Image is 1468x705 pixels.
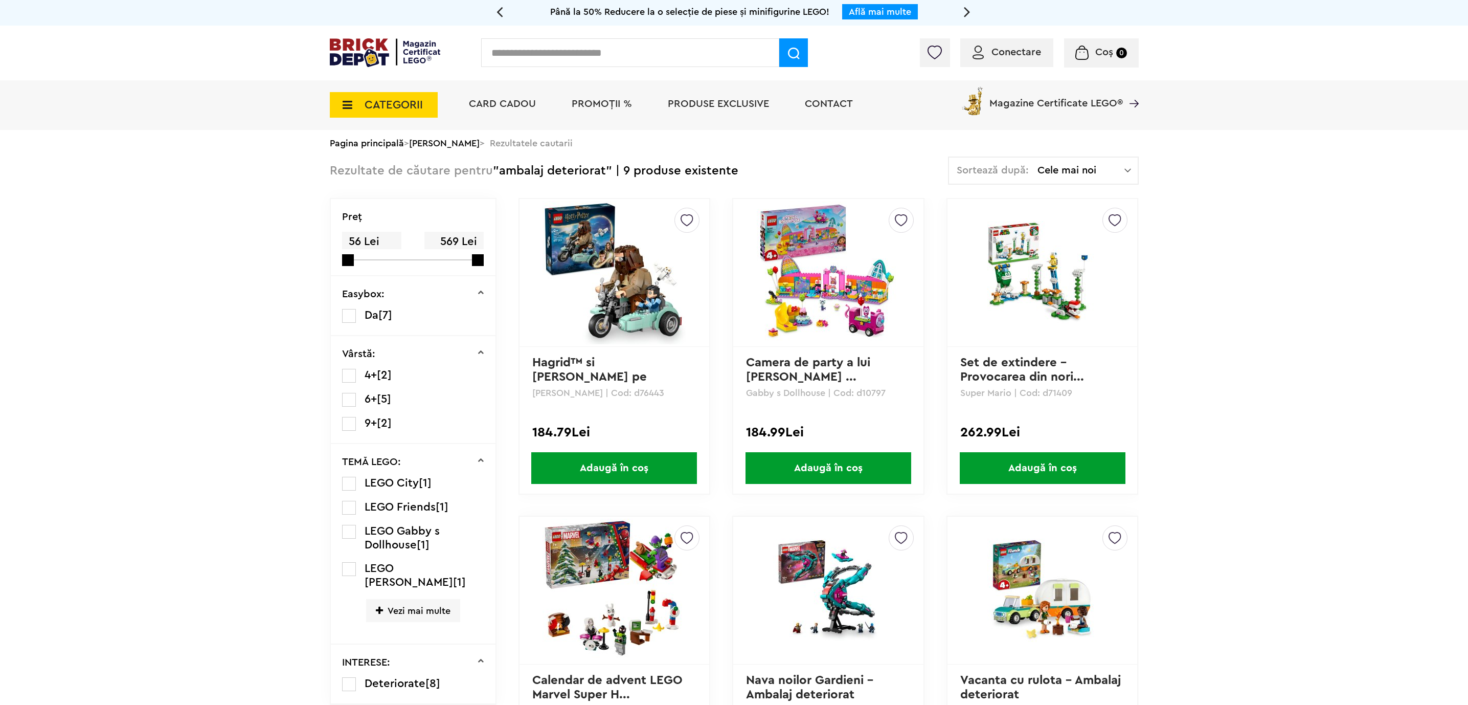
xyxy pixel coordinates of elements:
[342,349,375,359] p: Vârstă:
[971,539,1114,642] img: Vacanta cu rulota - Ambalaj deteriorat
[973,47,1041,57] a: Conectare
[532,388,696,398] p: [PERSON_NAME] | Cod: d76443
[550,7,829,16] span: Până la 50% Reducere la o selecție de piese și minifigurine LEGO!
[746,674,876,701] a: Nava noilor Gardieni - Ambalaj deteriorat
[330,157,738,186] div: "ambalaj deteriorat" | 9 produse existente
[330,165,493,177] span: Rezultate de căutare pentru
[1095,47,1113,57] span: Coș
[365,501,436,513] span: LEGO Friends
[733,452,923,484] a: Adaugă în coș
[365,99,423,111] span: CATEGORII
[532,426,696,439] div: 184.79Lei
[453,577,466,588] span: [1]
[417,539,430,550] span: [1]
[378,310,392,321] span: [7]
[991,47,1041,57] span: Conectare
[342,212,362,222] p: Preţ
[971,221,1114,324] img: Set de extindere - Provocarea din nori a lui Big Spike - Ambalaj deteriorat
[757,539,900,642] img: Nava noilor Gardieni - Ambalaj deteriorat
[960,388,1124,398] p: Super Mario | Cod: d71409
[365,310,378,321] span: Da
[746,388,910,398] p: Gabby s Dollhouse | Cod: d10797
[960,674,1124,701] a: Vacanta cu rulota - Ambalaj deteriorat
[342,289,385,299] p: Easybox:
[342,457,401,467] p: TEMĂ LEGO:
[805,99,853,109] a: Contact
[377,417,392,429] span: [2]
[960,357,1084,383] a: Set de extindere - Provocarea din nori...
[377,393,391,405] span: [5]
[947,452,1137,484] a: Adaugă în coș
[746,426,910,439] div: 184.99Lei
[365,417,377,429] span: 9+
[424,232,484,252] span: 569 Lei
[960,452,1125,484] span: Adaugă în coș
[436,501,448,513] span: [1]
[989,85,1123,108] span: Magazine Certificate LEGO®
[543,519,686,662] img: Calendar de advent LEGO Marvel Super Heroes - Ambalaj deteriorat
[572,99,632,109] a: PROMOȚII %
[668,99,769,109] a: Produse exclusive
[1116,48,1127,58] small: 0
[757,201,900,344] img: Camera de party a lui Gabby - Ambalaj deteriorat
[365,477,419,489] span: LEGO City
[342,232,401,252] span: 56 Lei
[543,201,686,344] img: Hagrid™ si Harry pe motocicleta - Ambalaj deteriorat
[532,357,659,398] a: Hagrid™ si [PERSON_NAME] pe motocicleta - Amba...
[425,678,440,689] span: [8]
[532,674,686,701] a: Calendar de advent LEGO Marvel Super H...
[746,452,911,484] span: Adaugă în coș
[377,369,392,381] span: [2]
[469,99,536,109] a: Card Cadou
[365,525,440,550] span: LEGO Gabby s Dollhouse
[960,426,1124,439] div: 262.99Lei
[520,452,709,484] a: Adaugă în coș
[419,477,432,489] span: [1]
[1037,165,1124,175] span: Cele mai noi
[366,599,460,622] span: Vezi mai multe
[746,357,874,383] a: Camera de party a lui [PERSON_NAME] ...
[365,678,425,689] span: Deteriorate
[531,452,697,484] span: Adaugă în coș
[365,369,377,381] span: 4+
[1123,85,1139,95] a: Magazine Certificate LEGO®
[330,139,404,148] a: Pagina principală
[365,563,453,588] span: LEGO [PERSON_NAME]
[409,139,480,148] a: [PERSON_NAME]
[957,165,1029,175] span: Sortează după:
[365,393,377,405] span: 6+
[330,130,1139,157] div: > > Rezultatele cautarii
[342,657,390,668] p: INTERESE:
[849,7,911,16] a: Află mai multe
